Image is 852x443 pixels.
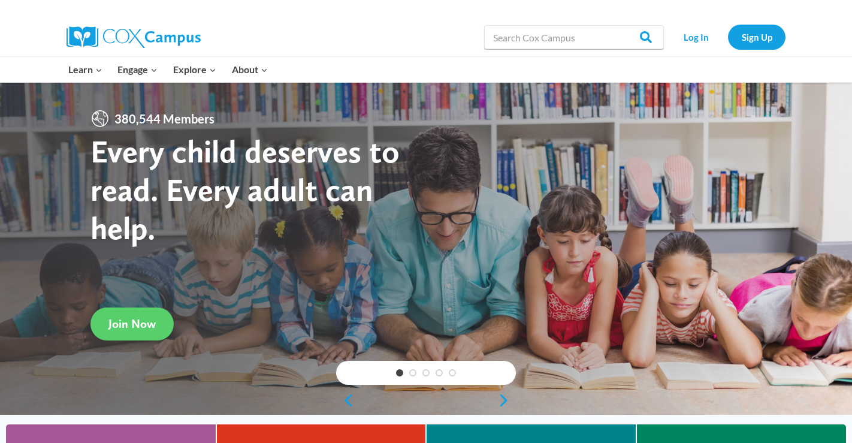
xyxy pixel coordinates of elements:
a: 1 [396,369,403,376]
div: content slider buttons [336,388,516,412]
a: 4 [436,369,443,376]
strong: Every child deserves to read. Every adult can help. [90,132,400,246]
nav: Secondary Navigation [670,25,785,49]
nav: Primary Navigation [61,57,275,82]
a: 3 [422,369,430,376]
a: 5 [449,369,456,376]
img: Cox Campus [67,26,201,48]
input: Search Cox Campus [484,25,664,49]
a: 2 [409,369,416,376]
a: Join Now [90,308,174,340]
a: previous [336,393,354,408]
span: Join Now [108,317,156,331]
a: next [498,393,516,408]
span: Engage [117,62,158,77]
span: Explore [173,62,216,77]
a: Sign Up [728,25,785,49]
span: About [232,62,268,77]
span: 380,544 Members [110,109,219,128]
a: Log In [670,25,722,49]
span: Learn [68,62,102,77]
